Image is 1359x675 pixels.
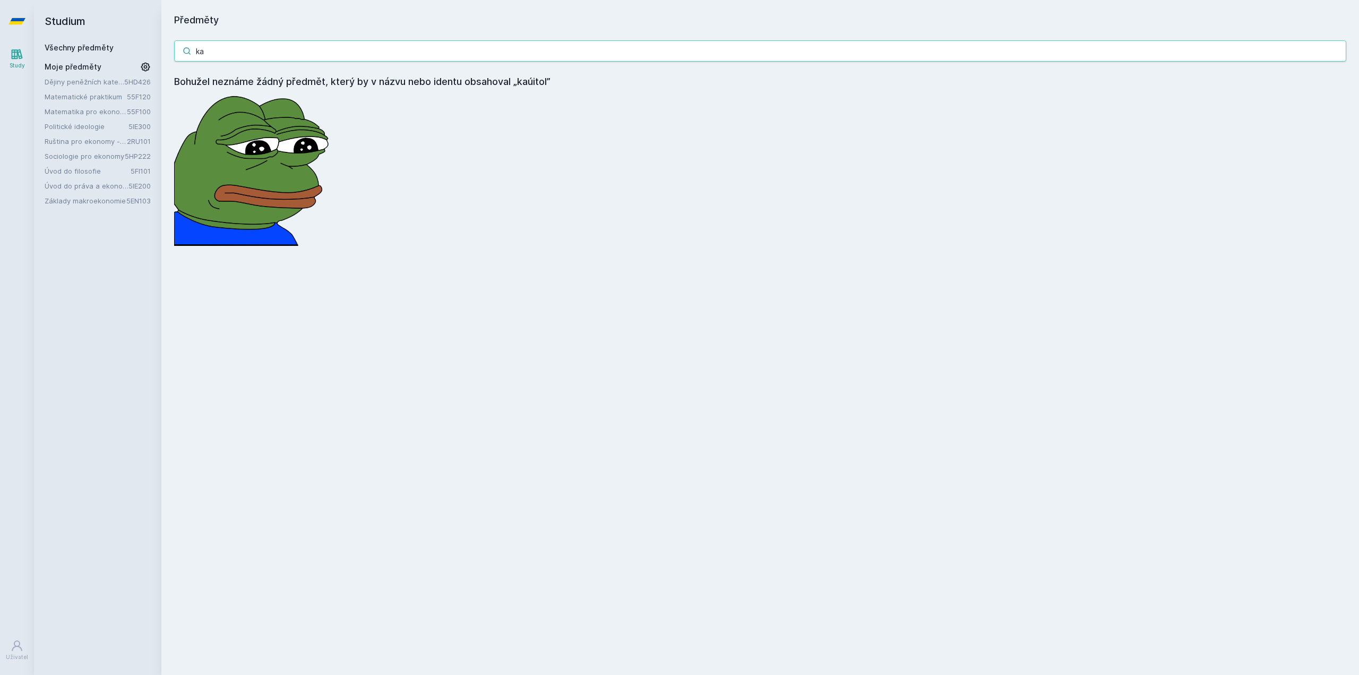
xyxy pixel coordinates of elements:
[174,13,1346,28] h1: Předměty
[45,91,127,102] a: Matematické praktikum
[127,107,151,116] a: 55F100
[127,92,151,101] a: 55F120
[2,42,32,75] a: Study
[126,196,151,205] a: 5EN103
[45,181,128,191] a: Úvod do práva a ekonomie
[45,166,131,176] a: Úvod do filosofie
[45,195,126,206] a: Základy makroekonomie
[125,152,151,160] a: 5HP222
[2,634,32,667] a: Uživatel
[45,62,101,72] span: Moje předměty
[45,136,127,147] a: Ruština pro ekonomy - základní úroveň 1 (A1)
[45,121,128,132] a: Politické ideologie
[174,89,333,246] img: error_picture.png
[45,76,124,87] a: Dějiny peněžních kategorií a institucí
[45,43,114,52] a: Všechny předměty
[124,78,151,86] a: 5HD426
[128,182,151,190] a: 5IE200
[10,62,25,70] div: Study
[6,653,28,661] div: Uživatel
[128,122,151,131] a: 5IE300
[174,74,1346,89] h4: Bohužel neznáme žádný předmět, který by v názvu nebo identu obsahoval „kaúitol”
[174,40,1346,62] input: Název nebo ident předmětu…
[45,151,125,161] a: Sociologie pro ekonomy
[45,106,127,117] a: Matematika pro ekonomy (Matematika A)
[127,137,151,146] a: 2RU101
[131,167,151,175] a: 5FI101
